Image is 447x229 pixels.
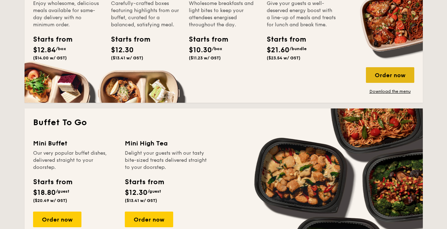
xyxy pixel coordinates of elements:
a: Download the menu [366,89,414,94]
span: $12.30 [125,188,148,197]
div: Starts from [189,34,221,45]
div: Order now [366,67,414,83]
span: ($20.49 w/ GST) [33,198,67,203]
span: /box [56,46,66,51]
div: Starts from [33,177,72,187]
span: $18.80 [33,188,56,197]
span: ($11.23 w/ GST) [189,55,221,60]
span: ($14.00 w/ GST) [33,55,67,60]
span: ($13.41 w/ GST) [125,198,157,203]
div: Mini High Tea [125,138,208,148]
h2: Buffet To Go [33,117,414,128]
span: /bundle [289,46,307,51]
div: Delight your guests with our tasty bite-sized treats delivered straight to your doorstep. [125,150,208,171]
span: $12.30 [111,46,134,54]
span: /box [212,46,222,51]
span: ($23.54 w/ GST) [267,55,300,60]
span: $10.30 [189,46,212,54]
div: Order now [33,212,81,227]
span: /guest [56,189,69,194]
div: Starts from [125,177,164,187]
div: Our very popular buffet dishes, delivered straight to your doorstep. [33,150,116,171]
div: Order now [125,212,173,227]
div: Mini Buffet [33,138,116,148]
span: /guest [148,189,161,194]
span: ($13.41 w/ GST) [111,55,143,60]
span: $12.84 [33,46,56,54]
div: Starts from [33,34,65,45]
div: Starts from [111,34,143,45]
span: $21.60 [267,46,289,54]
div: Starts from [267,34,299,45]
